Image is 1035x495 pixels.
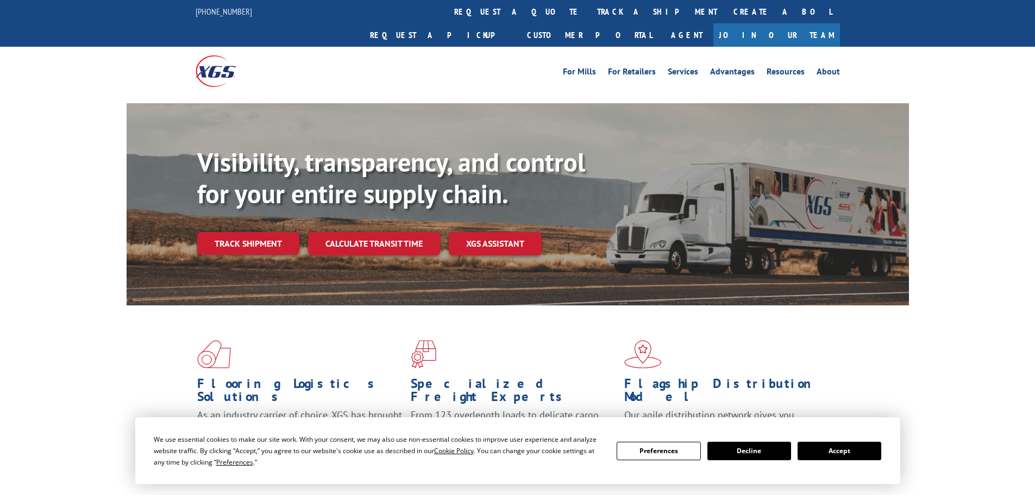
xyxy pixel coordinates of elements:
[798,442,881,460] button: Accept
[197,409,402,447] span: As an industry carrier of choice, XGS has brought innovation and dedication to flooring logistics...
[196,6,252,17] a: [PHONE_NUMBER]
[197,145,585,210] b: Visibility, transparency, and control for your entire supply chain.
[197,340,231,368] img: xgs-icon-total-supply-chain-intelligence-red
[154,434,604,468] div: We use essential cookies to make our site work. With your consent, we may also use non-essential ...
[135,417,900,484] div: Cookie Consent Prompt
[197,377,403,409] h1: Flooring Logistics Solutions
[216,458,253,467] span: Preferences
[710,67,755,79] a: Advantages
[308,232,440,255] a: Calculate transit time
[660,23,713,47] a: Agent
[519,23,660,47] a: Customer Portal
[668,67,698,79] a: Services
[362,23,519,47] a: Request a pickup
[608,67,656,79] a: For Retailers
[434,446,474,455] span: Cookie Policy
[624,409,824,434] span: Our agile distribution network gives you nationwide inventory management on demand.
[411,377,616,409] h1: Specialized Freight Experts
[617,442,700,460] button: Preferences
[767,67,805,79] a: Resources
[707,442,791,460] button: Decline
[624,377,830,409] h1: Flagship Distribution Model
[197,232,299,255] a: Track shipment
[411,340,436,368] img: xgs-icon-focused-on-flooring-red
[817,67,840,79] a: About
[713,23,840,47] a: Join Our Team
[624,340,662,368] img: xgs-icon-flagship-distribution-model-red
[411,409,616,457] p: From 123 overlength loads to delicate cargo, our experienced staff knows the best way to move you...
[449,232,542,255] a: XGS ASSISTANT
[563,67,596,79] a: For Mills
